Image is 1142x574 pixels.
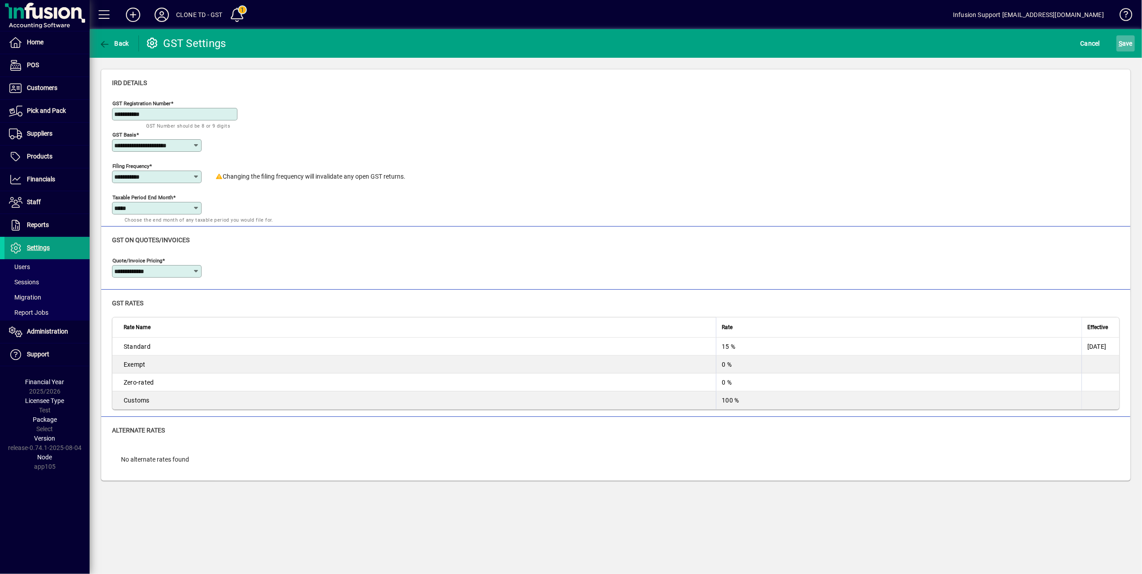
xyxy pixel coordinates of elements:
button: Add [119,7,147,23]
span: Sessions [9,278,39,286]
span: Home [27,39,43,46]
a: Support [4,343,90,366]
mat-label: Taxable period end month [112,194,173,201]
a: Pick and Pack [4,100,90,122]
span: GST on quotes/invoices [112,236,190,244]
div: 15 % [722,342,1076,351]
div: Standard [124,342,711,351]
span: Customers [27,84,57,91]
a: Financials [4,168,90,191]
mat-hint: GST Number should be 8 or 9 digits [146,120,230,131]
span: Users [9,263,30,270]
span: Settings [27,244,50,251]
a: Suppliers [4,123,90,145]
div: 0 % [722,378,1076,387]
mat-hint: Choose the end month of any taxable period you would file for. [125,214,273,225]
div: 0 % [722,360,1076,369]
span: Financial Year [26,378,65,386]
mat-label: Filing frequency [112,163,149,169]
a: Knowledge Base [1113,2,1131,31]
mat-label: GST Registration Number [112,100,171,107]
div: No alternate rates found [112,446,1120,473]
span: IRD details [112,79,147,86]
a: Migration [4,290,90,305]
span: Reports [27,221,49,228]
a: Reports [4,214,90,236]
span: Pick and Pack [27,107,66,114]
div: Zero-rated [124,378,711,387]
a: Report Jobs [4,305,90,320]
div: Changing the filing frequency will invalidate any open GST returns. [215,172,406,181]
span: Migration [9,294,41,301]
div: GST Settings [146,36,226,51]
span: Cancel [1081,36,1100,51]
div: Exempt [124,360,711,369]
span: Report Jobs [9,309,48,316]
mat-label: GST Basis [112,132,136,138]
span: Products [27,153,52,160]
button: Back [97,35,131,51]
span: Version [34,435,56,442]
span: Staff [27,198,41,206]
span: Rate [722,322,733,332]
a: Customers [4,77,90,99]
span: [DATE] [1087,343,1107,350]
mat-label: Quote/Invoice pricing [112,257,162,264]
app-page-header-button: Back [90,35,139,51]
a: Home [4,31,90,54]
span: Effective [1087,322,1108,332]
a: Users [4,259,90,274]
div: Infusion Support [EMAIL_ADDRESS][DOMAIN_NAME] [953,8,1104,22]
a: Sessions [4,274,90,290]
span: Package [33,416,57,423]
span: Licensee Type [26,397,65,404]
span: POS [27,61,39,69]
span: Rate Name [124,322,151,332]
span: Suppliers [27,130,52,137]
div: 100 % [722,396,1076,405]
span: Node [38,454,52,461]
span: ave [1119,36,1133,51]
div: CLONE TD - GST [176,8,222,22]
a: Products [4,146,90,168]
span: Back [99,40,129,47]
button: Save [1116,35,1135,51]
span: Administration [27,328,68,335]
a: Administration [4,321,90,343]
button: Cancel [1078,35,1103,51]
div: Customs [124,396,711,405]
span: Support [27,351,49,358]
span: GST rates [112,300,143,307]
a: POS [4,54,90,77]
button: Profile [147,7,176,23]
a: Staff [4,191,90,214]
span: Financials [27,176,55,183]
span: S [1119,40,1122,47]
